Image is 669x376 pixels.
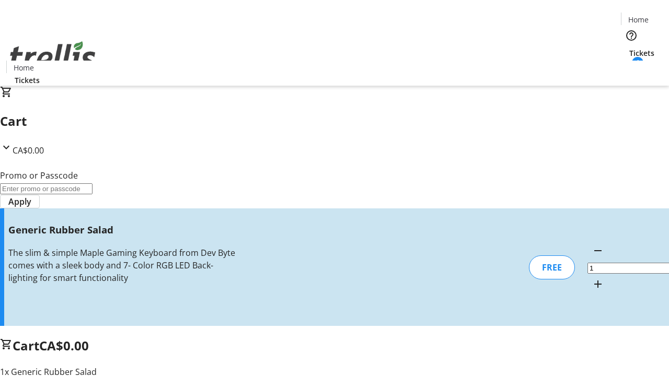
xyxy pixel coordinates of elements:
button: Cart [621,58,642,79]
span: Apply [8,195,31,208]
span: CA$0.00 [39,337,89,354]
button: Help [621,25,642,46]
a: Home [621,14,655,25]
span: Tickets [629,48,654,58]
div: The slim & simple Maple Gaming Keyboard from Dev Byte comes with a sleek body and 7- Color RGB LE... [8,246,237,284]
button: Increment by one [587,274,608,295]
button: Decrement by one [587,240,608,261]
span: Tickets [15,75,40,86]
a: Home [7,62,40,73]
h3: Generic Rubber Salad [8,222,237,237]
a: Tickets [621,48,663,58]
span: Home [628,14,649,25]
div: FREE [529,255,575,279]
img: Orient E2E Organization iJa9XckSpf's Logo [6,30,99,82]
span: Home [14,62,34,73]
a: Tickets [6,75,48,86]
span: CA$0.00 [13,145,44,156]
